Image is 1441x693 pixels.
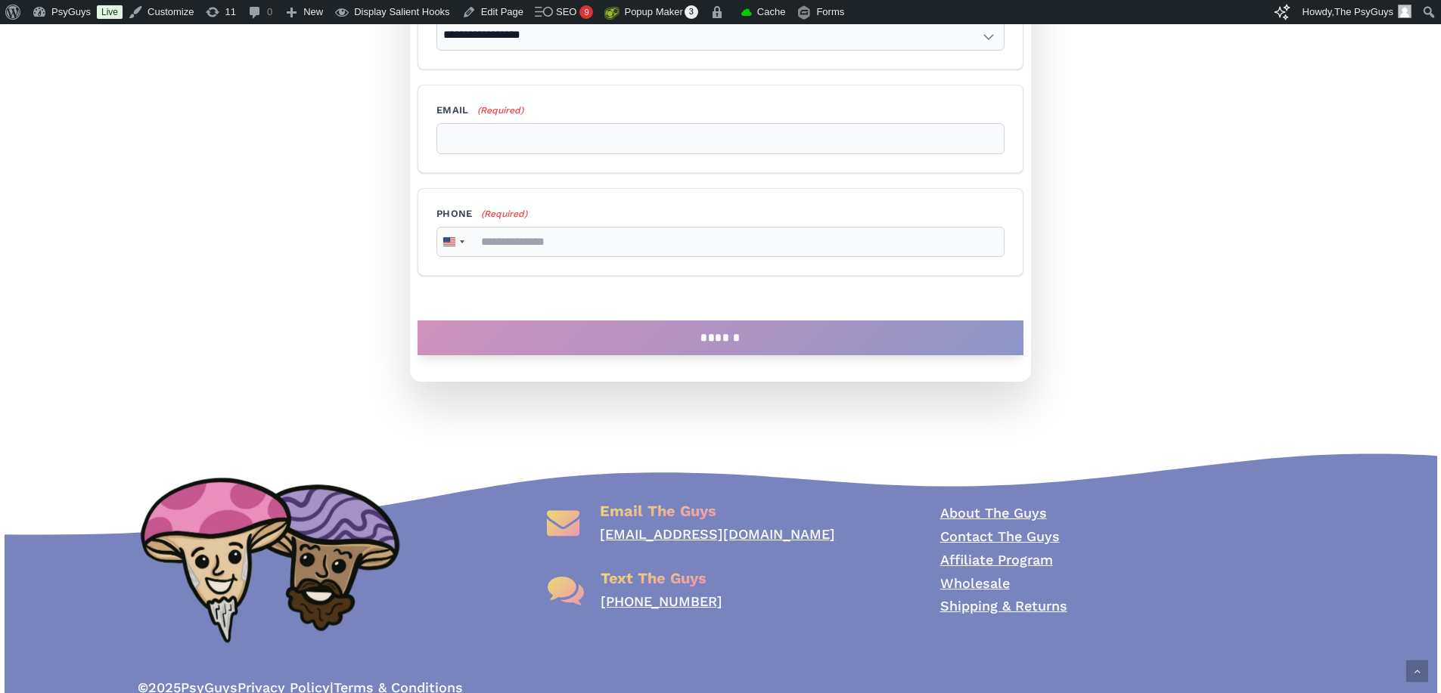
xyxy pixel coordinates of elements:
[940,528,1060,544] a: Contact The Guys
[97,5,123,19] a: Live
[436,104,1005,117] label: Email
[1334,6,1393,17] span: The PsyGuys
[1398,5,1411,18] img: Avatar photo
[940,598,1067,614] a: Shipping & Returns
[685,5,698,19] span: 3
[480,208,527,221] span: (Required)
[138,460,402,658] img: PsyGuys Heads Logo
[1406,661,1428,682] a: Back to top
[940,552,1053,568] a: Affiliate Program
[437,227,469,257] button: Selected country
[601,593,722,609] a: [PHONE_NUMBER]
[436,207,1005,221] label: Phone
[940,505,1047,521] a: About The Guys
[601,569,707,587] span: Text The Guys
[940,575,1010,591] a: Wholesale
[600,526,835,542] a: [EMAIL_ADDRESS][DOMAIN_NAME]
[476,104,523,117] span: (Required)
[579,5,593,19] div: 9
[600,502,716,520] span: Email The Guys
